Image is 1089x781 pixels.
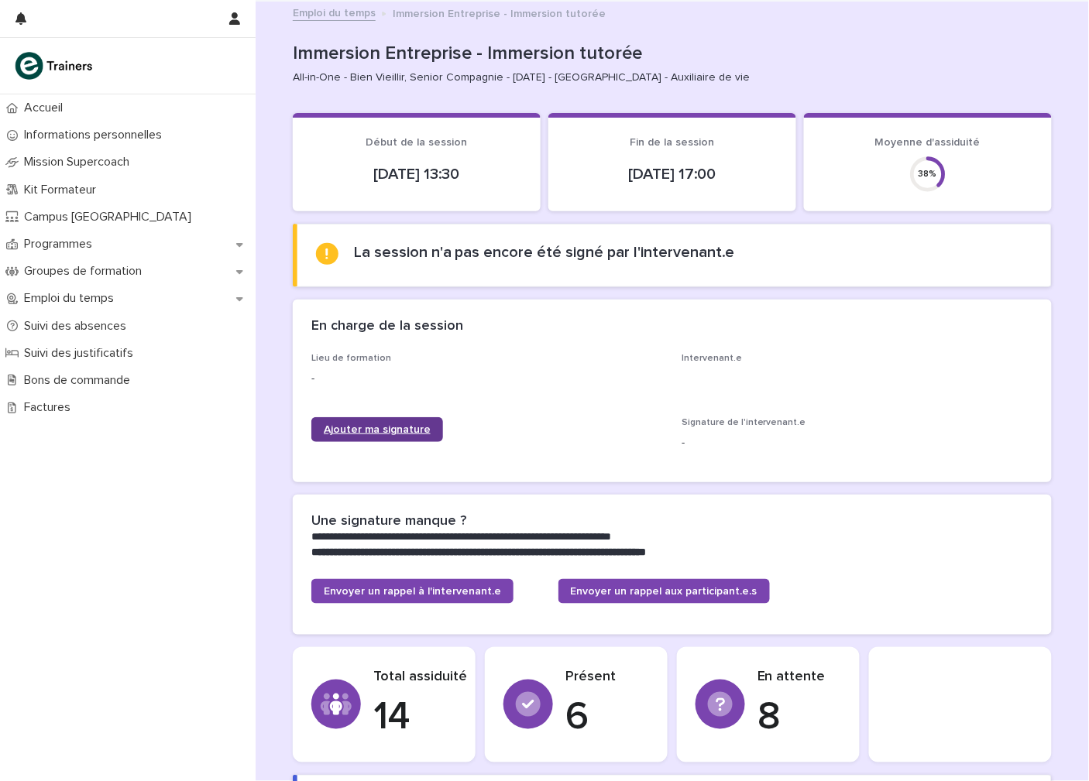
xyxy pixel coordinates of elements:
[565,669,649,686] p: Présent
[682,354,742,363] span: Intervenant.e
[18,210,204,224] p: Campus [GEOGRAPHIC_DATA]
[311,318,463,335] h2: En charge de la session
[311,417,443,442] a: Ajouter ma signature
[757,694,841,741] p: 8
[558,579,770,604] a: Envoyer un rappel aux participant.e.s
[565,694,649,741] p: 6
[18,101,75,115] p: Accueil
[571,586,757,597] span: Envoyer un rappel aux participant.e.s
[393,4,606,21] p: Immersion Entreprise - Immersion tutorée
[18,128,174,142] p: Informations personnelles
[12,50,98,81] img: K0CqGN7SDeD6s4JG8KQk
[18,373,143,388] p: Bons de commande
[311,354,391,363] span: Lieu de formation
[18,237,105,252] p: Programmes
[324,586,501,597] span: Envoyer un rappel à l'intervenant.e
[909,169,946,180] div: 38 %
[293,71,1039,84] p: All-in-One - Bien Vieillir, Senior Compagnie - [DATE] - [GEOGRAPHIC_DATA] - Auxiliaire de vie
[18,291,126,306] p: Emploi du temps
[354,243,735,262] h2: La session n'a pas encore été signé par l'intervenant.e
[311,579,514,604] a: Envoyer un rappel à l'intervenant.e
[366,137,468,148] span: Début de la session
[293,3,376,21] a: Emploi du temps
[682,418,806,427] span: Signature de l'intervenant.e
[630,137,715,148] span: Fin de la session
[18,319,139,334] p: Suivi des absences
[311,165,522,183] p: [DATE] 13:30
[18,400,83,415] p: Factures
[324,424,431,435] span: Ajouter ma signature
[311,513,466,530] h2: Une signature manque ?
[18,183,108,197] p: Kit Formateur
[311,371,663,387] p: -
[293,43,1046,65] p: Immersion Entreprise - Immersion tutorée
[18,264,154,279] p: Groupes de formation
[567,165,778,183] p: [DATE] 17:00
[373,694,467,741] p: 14
[875,137,981,148] span: Moyenne d'assiduité
[18,155,142,170] p: Mission Supercoach
[18,346,146,361] p: Suivi des justificatifs
[757,669,841,686] p: En attente
[682,435,1033,451] p: -
[373,669,467,686] p: Total assiduité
